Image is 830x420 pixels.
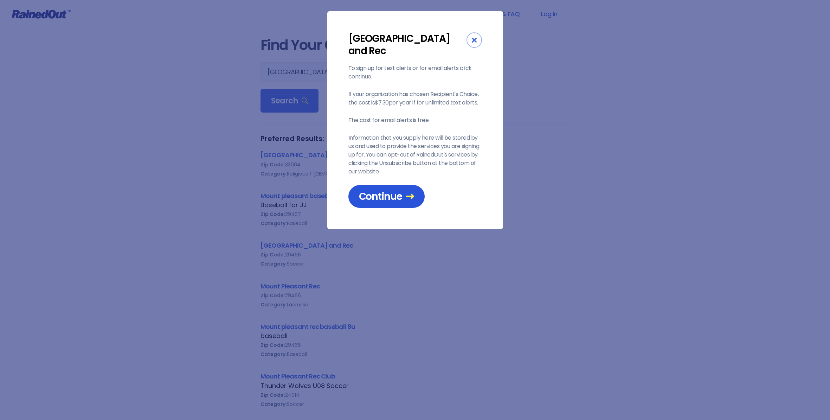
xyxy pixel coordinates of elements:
[348,64,482,81] p: To sign up for text alerts or for email alerts click continue.
[359,190,414,203] span: Continue
[348,134,482,176] p: Information that you supply here will be stored by us and used to provide the services you are si...
[467,32,482,48] div: Close
[348,116,482,125] p: The cost for email alerts is free.
[348,90,482,107] p: If your organization has chosen Recipient's Choice, the cost is $7.30 per year if for unlimited t...
[348,32,467,57] div: [GEOGRAPHIC_DATA] and Rec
